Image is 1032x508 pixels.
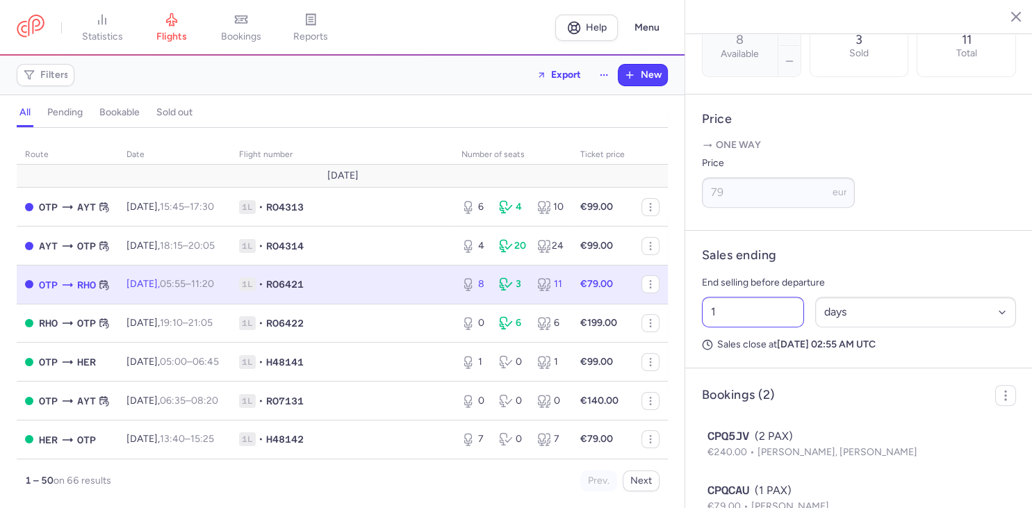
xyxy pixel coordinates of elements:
[47,106,83,119] h4: pending
[239,277,256,291] span: 1L
[537,432,564,446] div: 7
[259,277,263,291] span: •
[126,201,214,213] span: [DATE],
[461,239,488,253] div: 4
[833,186,847,198] span: eur
[239,200,256,214] span: 1L
[77,238,96,254] span: OTP
[641,69,662,81] span: New
[453,145,572,165] th: number of seats
[39,238,58,254] span: AYT
[707,428,749,445] span: CPQ5JV
[259,200,263,214] span: •
[537,277,564,291] div: 11
[537,316,564,330] div: 6
[160,278,214,290] span: –
[537,394,564,408] div: 0
[266,239,304,253] span: RO4314
[580,278,613,290] strong: €79.00
[537,239,564,253] div: 24
[702,111,1016,127] h4: Price
[499,277,525,291] div: 3
[499,200,525,214] div: 4
[266,316,304,330] span: RO6422
[54,475,111,486] span: on 66 results
[527,64,590,86] button: Export
[537,355,564,369] div: 1
[499,394,525,408] div: 0
[25,475,54,486] strong: 1 – 50
[580,201,613,213] strong: €99.00
[702,387,774,403] h4: Bookings (2)
[626,15,668,41] button: Menu
[707,428,1010,460] button: CPQ5JV(2 PAX)€240.00[PERSON_NAME], [PERSON_NAME]
[461,394,488,408] div: 0
[580,395,619,407] strong: €140.00
[77,316,96,331] span: OTP
[188,317,213,329] time: 21:05
[239,239,256,253] span: 1L
[239,355,256,369] span: 1L
[160,317,213,329] span: –
[126,240,215,252] span: [DATE],
[962,33,972,47] p: 11
[580,433,613,445] strong: €79.00
[702,338,1016,351] p: Sales close at
[99,106,140,119] h4: bookable
[702,138,1016,152] p: One way
[461,200,488,214] div: 6
[160,240,183,252] time: 18:15
[126,433,214,445] span: [DATE],
[77,199,96,215] span: AYT
[266,432,304,446] span: H48142
[77,277,96,293] span: RHO
[266,277,304,291] span: RO6421
[777,338,876,350] strong: [DATE] 02:55 AM UTC
[707,482,1010,499] div: (1 PAX)
[40,69,69,81] span: Filters
[126,317,213,329] span: [DATE],
[160,356,187,368] time: 05:00
[259,432,263,446] span: •
[707,428,1010,445] div: (2 PAX)
[623,470,660,491] button: Next
[757,446,917,458] span: [PERSON_NAME], [PERSON_NAME]
[266,200,304,214] span: RO4313
[956,48,977,59] p: Total
[160,240,215,252] span: –
[137,13,206,43] a: flights
[77,432,96,448] span: OTP
[721,49,759,60] label: Available
[702,155,855,172] label: Price
[126,278,214,290] span: [DATE],
[17,65,74,85] button: Filters
[461,355,488,369] div: 1
[156,31,187,43] span: flights
[461,277,488,291] div: 8
[849,48,869,59] p: Sold
[77,354,96,370] span: HER
[239,316,256,330] span: 1L
[160,395,186,407] time: 06:35
[707,446,757,458] span: €240.00
[19,106,31,119] h4: all
[259,355,263,369] span: •
[17,145,118,165] th: route
[580,240,613,252] strong: €99.00
[276,13,345,43] a: reports
[126,395,218,407] span: [DATE],
[702,177,855,208] input: ---
[259,394,263,408] span: •
[327,170,358,181] span: [DATE]
[118,145,231,165] th: date
[619,65,667,85] button: New
[580,356,613,368] strong: €99.00
[580,317,617,329] strong: €199.00
[239,394,256,408] span: 1L
[461,432,488,446] div: 7
[126,356,219,368] span: [DATE],
[537,200,564,214] div: 10
[39,316,58,331] span: RHO
[39,199,58,215] span: OTP
[586,22,607,33] span: Help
